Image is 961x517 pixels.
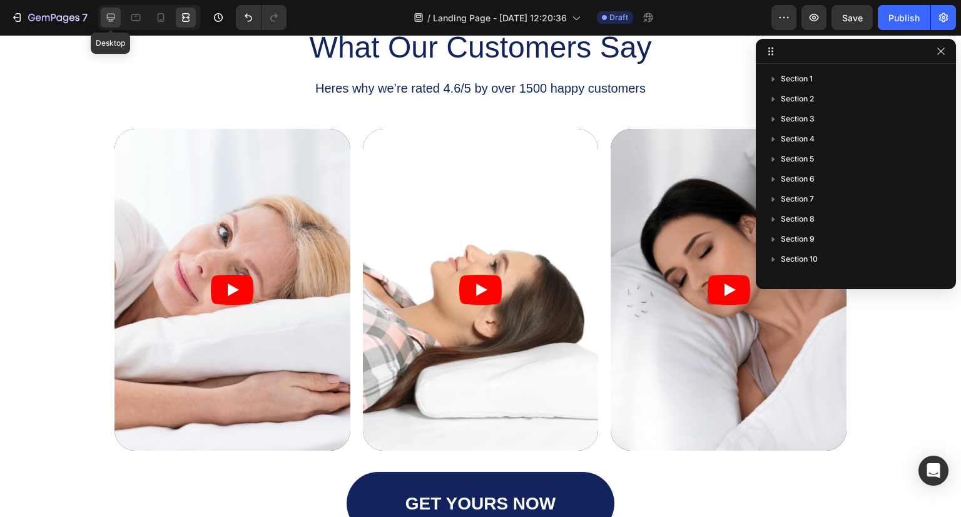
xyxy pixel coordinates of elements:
span: Section 8 [781,213,815,225]
span: Draft [609,12,628,23]
p: Heres why we’re rated 4.6/5 by over 1500 happy customers [116,46,845,61]
span: Section 10 [781,253,818,265]
span: Section 4 [781,133,815,145]
span: Section 2 [781,93,814,105]
button: Play [459,240,502,270]
span: Section 6 [781,173,815,185]
span: Save [842,13,863,23]
div: Open Intercom Messenger [918,456,948,486]
span: Section 1 [781,73,813,85]
span: Landing Page - [DATE] 12:20:36 [433,11,567,24]
p: GET YOURS NOW [405,458,556,479]
span: Section 7 [781,193,814,205]
button: Publish [878,5,930,30]
button: Save [831,5,873,30]
button: Play [708,240,750,270]
span: Section 3 [781,113,815,125]
a: GET YOURS NOW [347,437,614,500]
button: Play [211,240,253,270]
span: Section 5 [781,153,814,165]
p: 7 [82,10,88,25]
span: / [427,11,430,24]
div: Undo/Redo [236,5,287,30]
button: 7 [5,5,93,30]
div: Publish [888,11,920,24]
span: Section 9 [781,233,815,245]
span: Section 11 [781,273,816,285]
